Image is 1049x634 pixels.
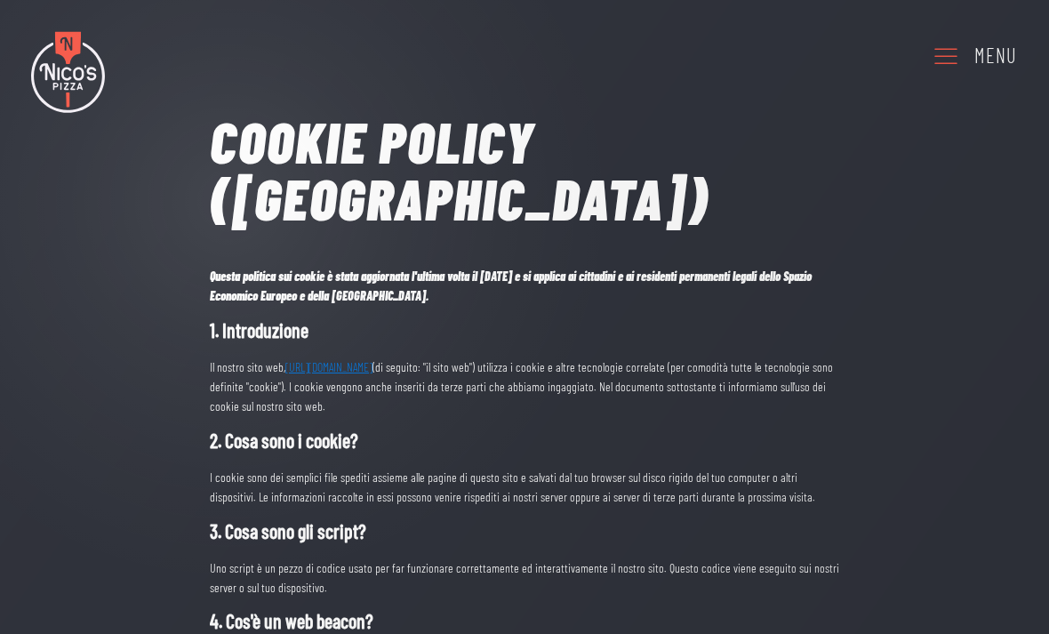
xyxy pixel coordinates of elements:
[210,521,839,550] h2: 3. Cosa sono gli script?
[210,357,839,417] p: Il nostro sito web, (di seguito: "il sito web") utilizza i cookie e altre tecnologie correlate (p...
[31,31,105,113] img: Nico's Pizza Logo Colori
[210,430,839,459] h2: 2. Cosa sono i cookie?
[210,558,839,598] p: Uno script è un pezzo di codice usato per far funzionare correttamente ed interattivamente il nos...
[974,40,1017,72] div: Menu
[932,31,1017,80] a: Menu
[210,468,839,508] p: I cookie sono dei semplici file spediti assieme alle pagine di questo sito e salvati dal tuo brow...
[210,320,839,349] h2: 1. Introduzione
[210,269,812,303] i: Questa politica sui cookie è stata aggiornata l'ultima volta il [DATE] e si applica ai cittadini ...
[285,359,372,374] a: [URL][DOMAIN_NAME]
[210,113,839,227] span: Cookie policy ([GEOGRAPHIC_DATA])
